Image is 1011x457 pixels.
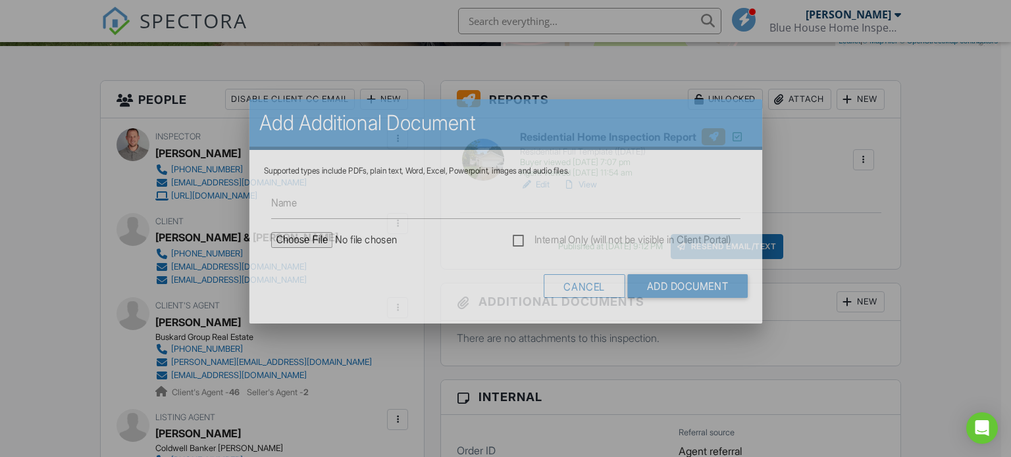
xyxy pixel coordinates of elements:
[513,233,731,250] label: Internal Only (will not be visible in Client Portal)
[966,412,998,444] div: Open Intercom Messenger
[264,166,748,176] div: Supported types include PDFs, plain text, Word, Excel, Powerpoint, images and audio files.
[271,195,298,210] label: Name
[544,274,625,298] div: Cancel
[259,110,752,136] h2: Add Additional Document
[627,274,748,298] input: Add Document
